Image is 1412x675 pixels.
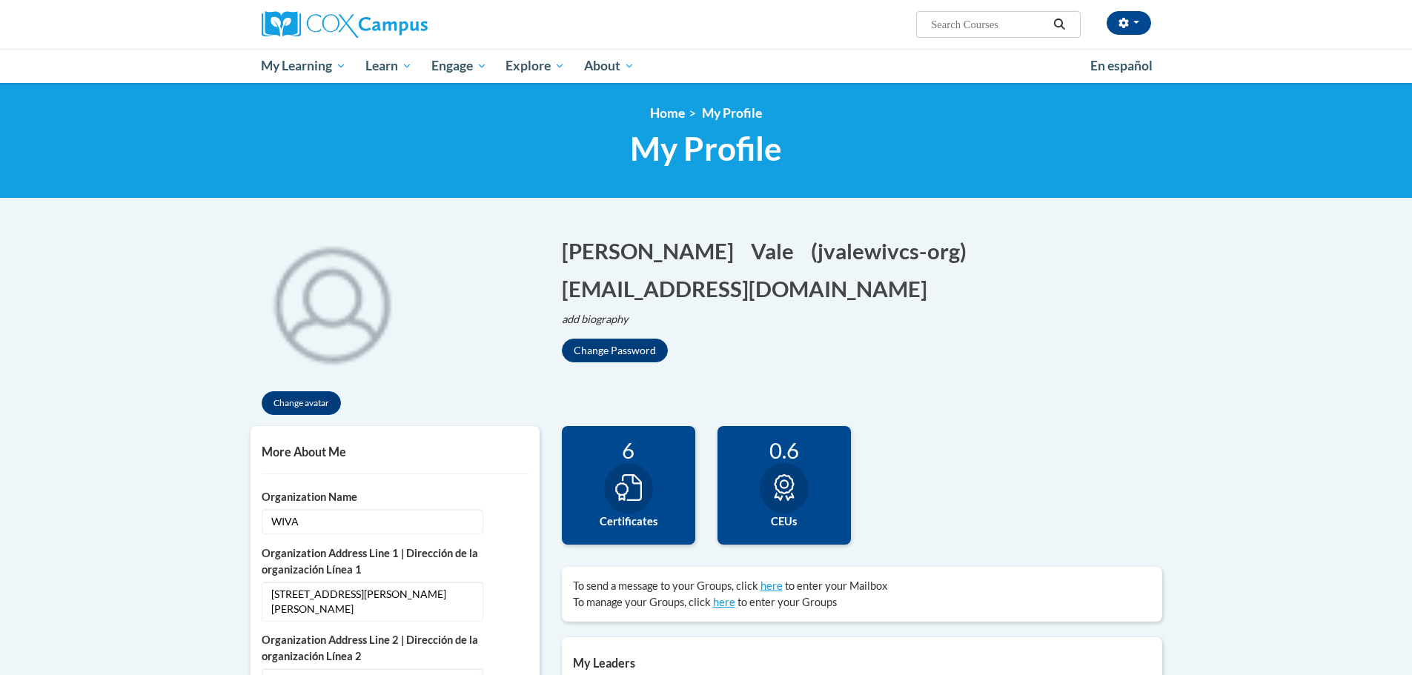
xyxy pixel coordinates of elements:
[1081,50,1162,82] a: En español
[573,579,758,592] span: To send a message to your Groups, click
[1048,16,1070,33] button: Search
[729,513,840,530] label: CEUs
[573,437,684,463] div: 6
[262,545,528,578] label: Organization Address Line 1 | Dirección de la organización Línea 1
[261,57,346,75] span: My Learning
[262,489,528,505] label: Organization Name
[356,49,422,83] a: Learn
[1090,58,1153,73] span: En español
[262,11,428,38] img: Cox Campus
[574,49,644,83] a: About
[573,513,684,530] label: Certificates
[702,105,762,121] span: My Profile
[811,236,976,266] button: Edit screen name
[751,236,803,266] button: Edit last name
[262,582,483,622] span: [STREET_ADDRESS][PERSON_NAME][PERSON_NAME]
[573,596,711,608] span: To manage your Groups, click
[785,579,887,592] span: to enter your Mailbox
[729,437,840,463] div: 0.6
[506,57,565,75] span: Explore
[262,632,528,665] label: Organization Address Line 2 | Dirección de la organización Línea 2
[239,49,1173,83] div: Main menu
[573,656,1151,670] h5: My Leaders
[929,16,1048,33] input: Search Courses
[738,596,837,608] span: to enter your Groups
[1107,11,1151,35] button: Account Settings
[760,579,783,592] a: here
[251,221,414,384] img: profile avatar
[584,57,634,75] span: About
[630,129,782,168] span: My Profile
[562,313,629,325] i: add biography
[713,596,735,608] a: here
[251,221,414,384] div: Click to change the profile picture
[262,509,483,534] span: WIVA
[650,105,685,121] a: Home
[496,49,574,83] a: Explore
[365,57,412,75] span: Learn
[422,49,497,83] a: Engage
[562,236,743,266] button: Edit first name
[262,391,341,415] button: Change avatar
[431,57,487,75] span: Engage
[562,339,668,362] button: Change Password
[262,445,528,459] h5: More About Me
[252,49,357,83] a: My Learning
[562,273,937,304] button: Edit email address
[562,311,640,327] button: Edit biography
